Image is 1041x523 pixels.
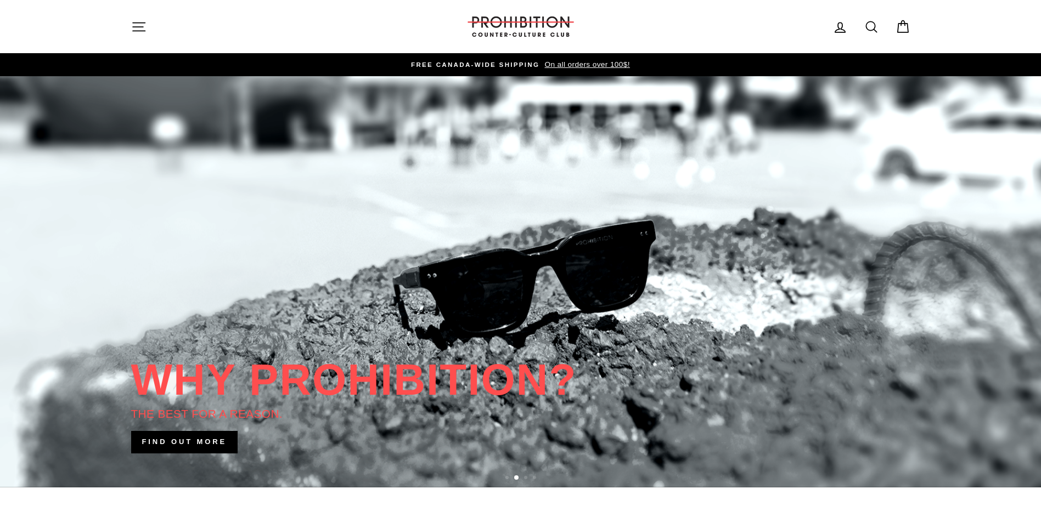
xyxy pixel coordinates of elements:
[542,60,629,69] span: On all orders over 100$!
[505,476,511,481] button: 1
[134,59,908,71] a: FREE CANADA-WIDE SHIPPING On all orders over 100$!
[466,16,576,37] img: PROHIBITION COUNTER-CULTURE CLUB
[524,476,530,481] button: 3
[411,61,539,68] span: FREE CANADA-WIDE SHIPPING
[533,476,538,481] button: 4
[514,475,520,481] button: 2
